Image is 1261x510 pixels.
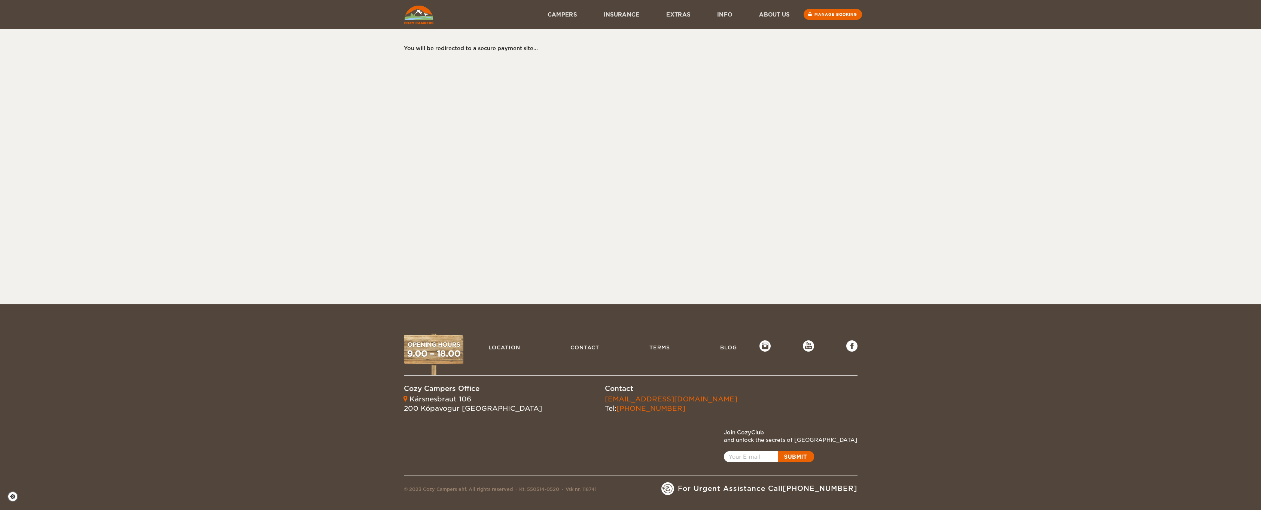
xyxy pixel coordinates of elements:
div: Cozy Campers Office [404,384,542,394]
a: [PHONE_NUMBER] [616,404,685,412]
div: and unlock the secrets of [GEOGRAPHIC_DATA] [724,436,858,444]
a: Location [485,340,524,355]
img: Cozy Campers [404,6,433,24]
div: Kársnesbraut 106 200 Kópavogur [GEOGRAPHIC_DATA] [404,394,542,413]
div: Join CozyClub [724,429,858,436]
span: For Urgent Assistance Call [678,484,858,494]
a: Contact [567,340,603,355]
a: Open popup [724,451,814,462]
a: Manage booking [804,9,862,20]
div: Contact [605,384,737,394]
input: Submit [404,36,429,45]
div: © 2023 Cozy Campers ehf. All rights reserved Kt. 550514-0520 Vsk nr. 118741 [404,486,597,495]
a: Blog [716,340,741,355]
a: [PHONE_NUMBER] [783,485,858,492]
a: [EMAIL_ADDRESS][DOMAIN_NAME] [605,395,737,403]
a: Terms [646,340,674,355]
div: You will be redirected to a secure payment site... [404,45,850,52]
a: Cookie settings [7,491,23,502]
div: Tel: [605,394,737,413]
